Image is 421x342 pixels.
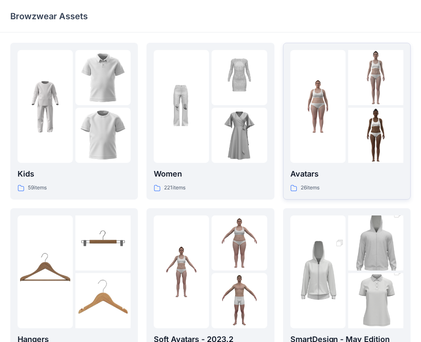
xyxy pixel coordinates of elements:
img: folder 1 [154,79,209,134]
img: folder 3 [348,108,403,163]
img: folder 1 [290,230,346,313]
img: folder 3 [212,108,267,163]
p: Kids [18,168,131,180]
img: folder 1 [290,79,346,134]
img: folder 2 [212,215,267,271]
img: folder 1 [18,79,73,134]
a: folder 1folder 2folder 3Kids59items [10,43,138,200]
p: Browzwear Assets [10,10,88,22]
img: folder 3 [75,273,131,328]
a: folder 1folder 2folder 3Avatars26items [283,43,411,200]
p: 26 items [301,183,319,192]
p: 59 items [28,183,47,192]
img: folder 2 [75,50,131,105]
img: folder 2 [348,202,403,285]
p: Women [154,168,267,180]
img: folder 3 [75,108,131,163]
img: folder 1 [154,244,209,299]
img: folder 3 [212,273,267,328]
img: folder 2 [348,50,403,105]
img: folder 2 [212,50,267,105]
a: folder 1folder 2folder 3Women221items [146,43,274,200]
p: 221 items [164,183,185,192]
p: Avatars [290,168,403,180]
img: folder 1 [18,244,73,299]
img: folder 2 [75,215,131,271]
